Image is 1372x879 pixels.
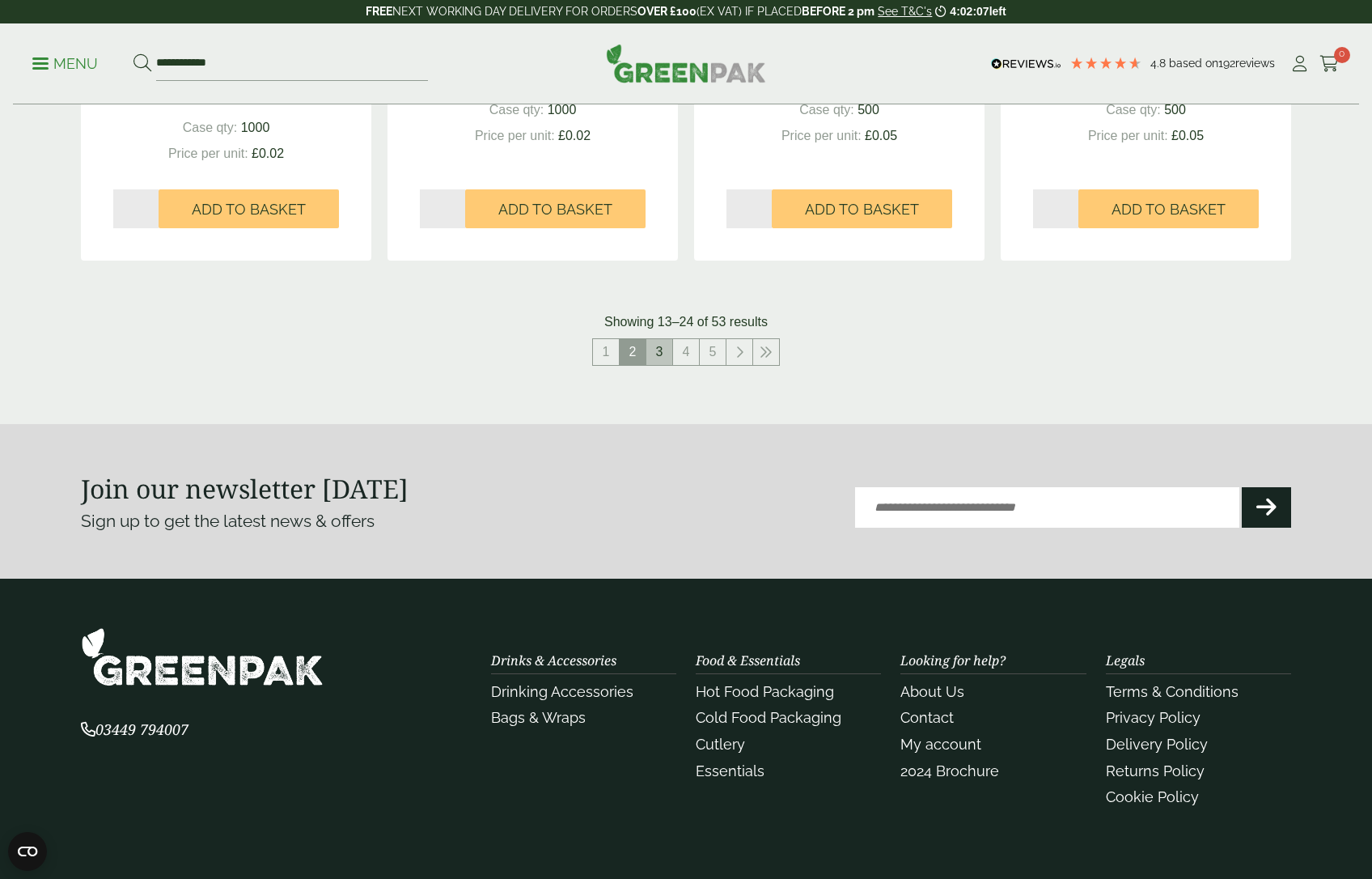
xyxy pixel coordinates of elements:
strong: FREE [366,5,392,18]
a: Delivery Policy [1106,736,1208,753]
span: 2 [620,339,646,365]
span: 1000 [548,103,577,117]
span: reviews [1235,57,1275,70]
span: Add to Basket [192,201,306,219]
span: Add to Basket [805,201,919,219]
a: 5 [700,339,726,365]
a: Returns Policy [1106,762,1205,779]
a: Privacy Policy [1106,709,1200,726]
a: Menu [32,54,98,70]
a: 2024 Brochure [900,762,999,779]
a: Cookie Policy [1106,788,1199,805]
span: Case qty: [1106,103,1161,117]
button: Add to Basket [159,189,339,228]
span: Price per unit: [1088,129,1168,142]
i: My Account [1289,56,1310,72]
a: About Us [900,683,964,700]
strong: OVER £100 [637,5,697,18]
a: Bags & Wraps [491,709,586,726]
span: 4.8 [1150,57,1169,70]
span: Price per unit: [475,129,555,142]
span: Case qty: [489,103,544,117]
button: Add to Basket [465,189,646,228]
img: REVIEWS.io [991,58,1061,70]
span: 500 [857,103,879,117]
span: 192 [1218,57,1235,70]
span: 03449 794007 [81,720,188,739]
a: Terms & Conditions [1106,683,1239,700]
p: Sign up to get the latest news & offers [81,508,625,534]
strong: BEFORE 2 pm [802,5,874,18]
strong: Join our newsletter [DATE] [81,471,409,506]
i: Cart [1319,56,1340,72]
div: 4.8 Stars [1069,56,1142,70]
span: Price per unit: [168,146,248,160]
span: Case qty: [183,121,238,134]
a: Essentials [696,762,764,779]
span: Price per unit: [781,129,862,142]
a: 4 [673,339,699,365]
a: Hot Food Packaging [696,683,834,700]
a: Drinking Accessories [491,683,633,700]
a: 3 [646,339,672,365]
span: 500 [1164,103,1186,117]
span: £0.02 [558,129,591,142]
span: £0.05 [1171,129,1204,142]
span: 1000 [241,121,270,134]
a: 0 [1319,52,1340,76]
span: £0.02 [252,146,284,160]
span: Case qty: [799,103,854,117]
img: GreenPak Supplies [81,627,324,686]
span: £0.05 [865,129,897,142]
a: See T&C's [878,5,932,18]
span: 0 [1334,47,1350,63]
a: Contact [900,709,954,726]
button: Open CMP widget [8,832,47,871]
button: Add to Basket [1078,189,1259,228]
span: left [989,5,1006,18]
span: 4:02:07 [950,5,989,18]
button: Add to Basket [772,189,952,228]
img: GreenPak Supplies [606,44,766,83]
span: Based on [1169,57,1218,70]
span: Add to Basket [498,201,612,219]
a: 03449 794007 [81,723,188,738]
a: Cutlery [696,736,745,753]
a: My account [900,736,981,753]
p: Menu [32,54,98,74]
a: Cold Food Packaging [696,709,841,726]
a: 1 [593,339,619,365]
span: Add to Basket [1112,201,1226,219]
p: Showing 13–24 of 53 results [604,312,768,332]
